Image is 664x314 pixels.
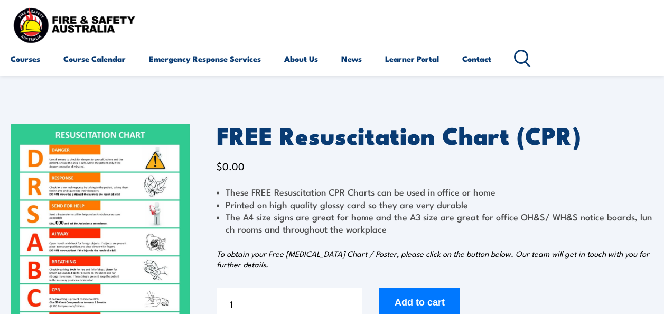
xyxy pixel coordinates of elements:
[217,186,653,198] li: These FREE Resuscitation CPR Charts can be used in office or home
[385,46,439,71] a: Learner Portal
[149,46,261,71] a: Emergency Response Services
[217,210,653,235] li: The A4 size signs are great for home and the A3 size are great for office OH&S/ WH&S notice board...
[63,46,126,71] a: Course Calendar
[341,46,362,71] a: News
[284,46,318,71] a: About Us
[217,124,653,145] h1: FREE Resuscitation Chart (CPR)
[11,46,40,71] a: Courses
[462,46,491,71] a: Contact
[217,248,649,270] em: To obtain your Free [MEDICAL_DATA] Chart / Poster, please click on the button below. Our team wil...
[217,159,245,173] bdi: 0.00
[217,198,653,210] li: Printed on high quality glossy card so they are very durable
[217,159,222,173] span: $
